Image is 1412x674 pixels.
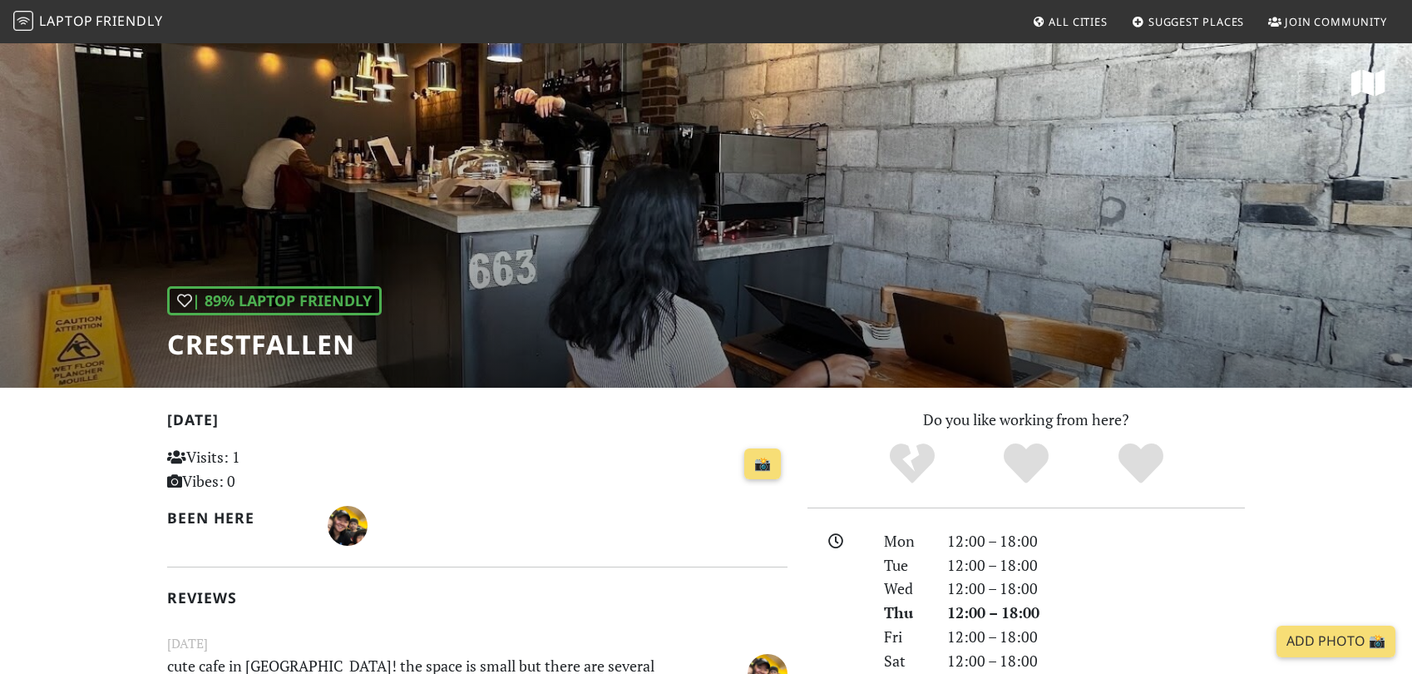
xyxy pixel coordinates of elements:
div: 12:00 – 18:00 [937,577,1255,601]
div: | 89% Laptop Friendly [167,286,382,315]
span: Suggest Places [1148,14,1245,29]
div: Sat [874,649,937,673]
div: 12:00 – 18:00 [937,649,1255,673]
a: Add Photo 📸 [1276,626,1395,657]
div: Fri [874,625,937,649]
div: Mon [874,529,937,553]
div: Yes [969,441,1084,487]
div: Wed [874,577,937,601]
a: Join Community [1261,7,1394,37]
a: LaptopFriendly LaptopFriendly [13,7,163,37]
img: 5290-julia.jpg [328,506,368,546]
div: Tue [874,553,937,577]
div: Definitely! [1084,441,1198,487]
p: Visits: 1 Vibes: 0 [167,445,361,493]
span: Laptop [39,12,93,30]
img: LaptopFriendly [13,11,33,31]
div: Thu [874,601,937,625]
small: [DATE] [157,633,797,654]
h2: [DATE] [167,411,787,435]
span: All Cities [1049,14,1108,29]
span: Friendly [96,12,162,30]
h1: Crestfallen [167,329,382,360]
h2: Reviews [167,589,787,607]
span: Julia Ju [328,514,368,534]
a: Suggest Places [1125,7,1252,37]
h2: Been here [167,509,308,527]
div: 12:00 – 18:00 [937,601,1255,625]
div: 12:00 – 18:00 [937,625,1255,649]
a: All Cities [1025,7,1114,37]
p: Do you like working from here? [807,408,1245,432]
span: Join Community [1285,14,1387,29]
div: No [855,441,970,487]
div: 12:00 – 18:00 [937,553,1255,577]
div: 12:00 – 18:00 [937,529,1255,553]
a: 📸 [744,449,781,480]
